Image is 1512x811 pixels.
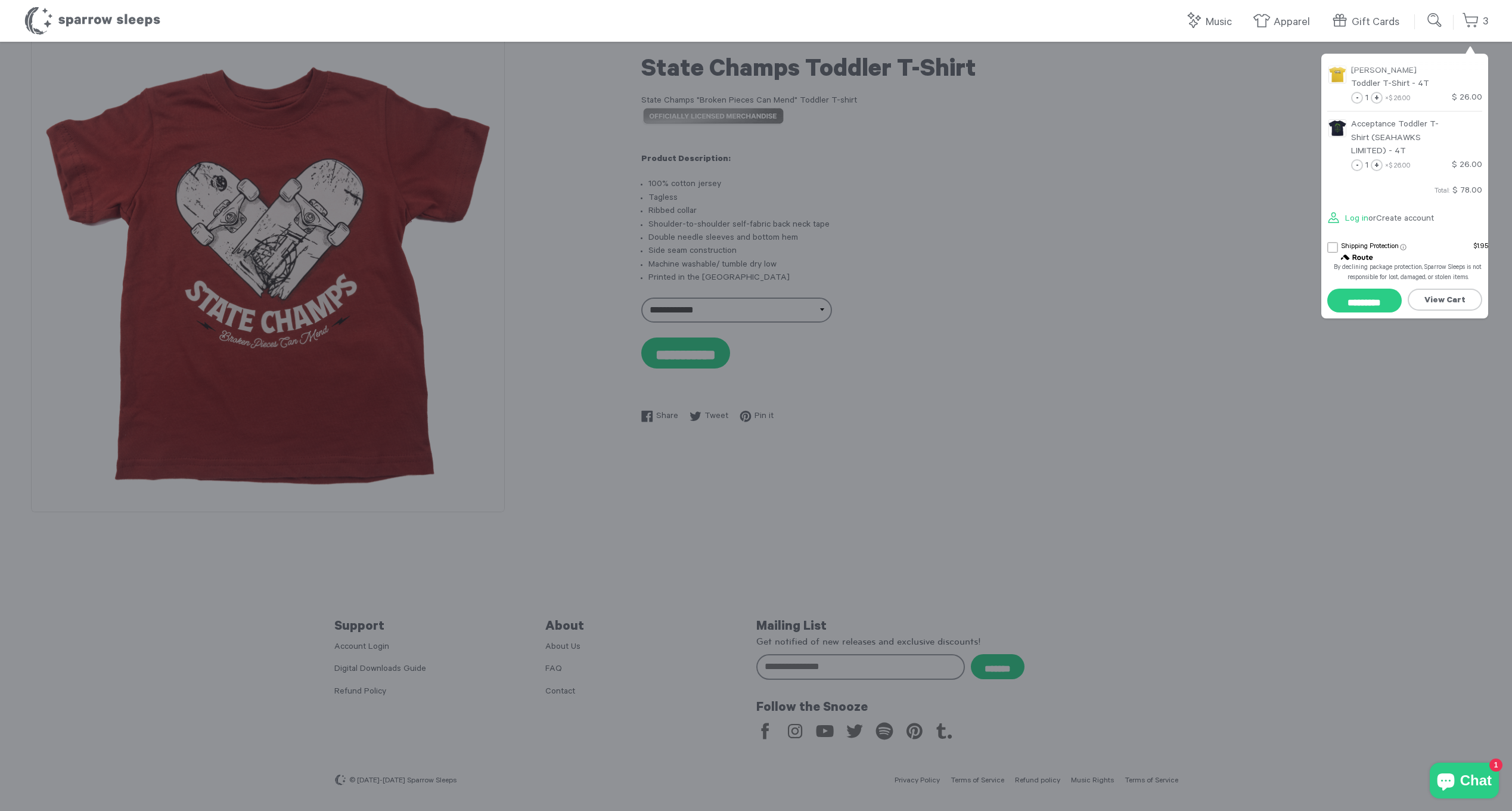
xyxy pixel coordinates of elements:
[1426,763,1502,801] inbox-online-store-chat: Shopify online store chat
[1327,289,1402,312] input: Checkout with Shipping Protection included for an additional fee as listed above
[1473,242,1488,253] div: $1.95
[1327,206,1368,233] a: Log in
[1365,161,1368,171] span: 1
[1253,10,1316,35] a: Apparel
[1423,8,1447,32] input: Submit
[1327,236,1488,289] div: route shipping protection selector element
[1408,289,1482,311] a: View Cart
[1327,204,1488,235] div: or
[1342,243,1399,251] span: Shipping Protection
[1376,215,1434,224] a: Create account
[1351,159,1363,171] a: -
[24,6,161,36] h1: Sparrow Sleeps
[1185,10,1238,35] a: Music
[1452,92,1482,105] div: $ 26.00
[1400,244,1407,250] span: Learn more
[1351,92,1363,104] a: -
[1351,67,1429,89] span: [PERSON_NAME] Toddler T-Shirt - 4T
[1389,95,1411,103] span: $ 26.00
[1365,94,1368,103] span: 1
[1435,188,1450,196] span: Total:
[1385,162,1411,170] span: ×
[1351,120,1439,157] span: Acceptance Toddler T-Shirt (SEAHAWKS LIMITED) - 4T
[1452,187,1482,196] span: $ 78.00
[1351,117,1482,159] a: Acceptance Toddler T-Shirt (SEAHAWKS LIMITED) - 4T
[1331,10,1405,35] a: Gift Cards
[1389,162,1411,170] span: $ 26.00
[1462,9,1488,35] a: 3
[1371,159,1383,171] a: +
[1452,159,1482,172] div: $ 26.00
[1371,92,1383,104] a: +
[1385,95,1411,103] span: ×
[1351,64,1482,92] a: [PERSON_NAME] Toddler T-Shirt - 4T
